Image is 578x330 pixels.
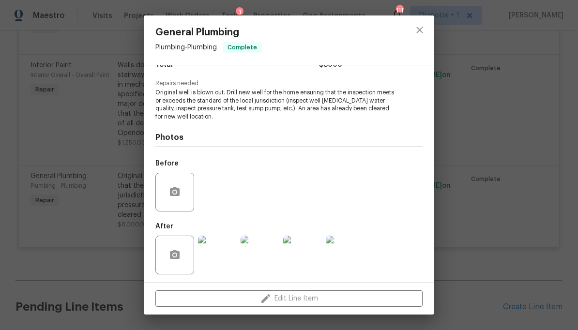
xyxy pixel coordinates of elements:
[396,6,403,15] div: 111
[155,223,173,230] h5: After
[155,44,217,51] span: Plumbing - Plumbing
[319,58,342,72] span: $8000
[408,18,431,42] button: close
[155,89,396,121] span: Original well is blown out. Drill new well for the home ensuring that the inspection meets or exc...
[236,7,243,17] div: 1
[224,43,261,52] span: Complete
[155,133,423,142] h4: Photos
[155,80,423,87] span: Repairs needed
[155,160,179,167] h5: Before
[155,27,262,38] span: General Plumbing
[155,58,173,72] span: Total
